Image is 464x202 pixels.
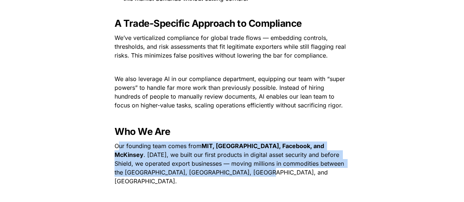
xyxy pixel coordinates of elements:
[115,126,170,137] strong: Who We Are
[115,151,346,185] span: . [DATE], we built our first products in digital asset security and before Shield, we operated ex...
[115,75,347,109] span: We also leverage AI in our compliance department, equipping our team with “super powers” to handl...
[115,142,202,150] span: Our founding team comes from
[115,142,326,158] strong: MIT, [GEOGRAPHIC_DATA], Facebook, and McKinsey
[115,18,302,29] strong: A Trade-Specific Approach to Compliance
[115,34,348,59] span: We’ve verticalized compliance for global trade flows — embedding controls, thresholds, and risk a...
